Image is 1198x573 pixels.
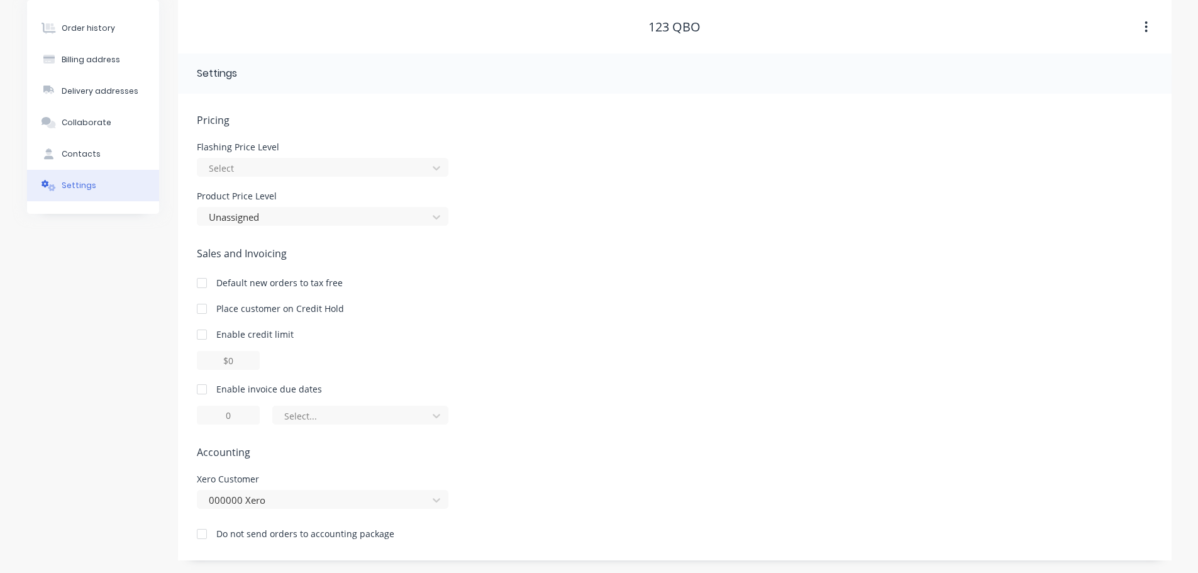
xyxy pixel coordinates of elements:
[62,117,111,128] div: Collaborate
[197,475,448,484] div: Xero Customer
[216,302,344,315] div: Place customer on Credit Hold
[197,66,237,81] div: Settings
[197,351,260,370] input: $0
[62,23,115,34] div: Order history
[27,75,159,107] button: Delivery addresses
[27,170,159,201] button: Settings
[216,382,322,396] div: Enable invoice due dates
[27,44,159,75] button: Billing address
[216,527,394,540] div: Do not send orders to accounting package
[62,148,101,160] div: Contacts
[197,192,448,201] div: Product Price Level
[27,107,159,138] button: Collaborate
[197,113,1153,128] span: Pricing
[197,246,1153,261] span: Sales and Invoicing
[197,143,448,152] div: Flashing Price Level
[27,138,159,170] button: Contacts
[216,276,343,289] div: Default new orders to tax free
[197,406,260,425] input: 0
[27,13,159,44] button: Order history
[648,19,701,35] div: 123 QBO
[216,328,294,341] div: Enable credit limit
[62,54,120,65] div: Billing address
[284,409,420,423] div: Select...
[197,445,1153,460] span: Accounting
[62,180,96,191] div: Settings
[62,86,138,97] div: Delivery addresses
